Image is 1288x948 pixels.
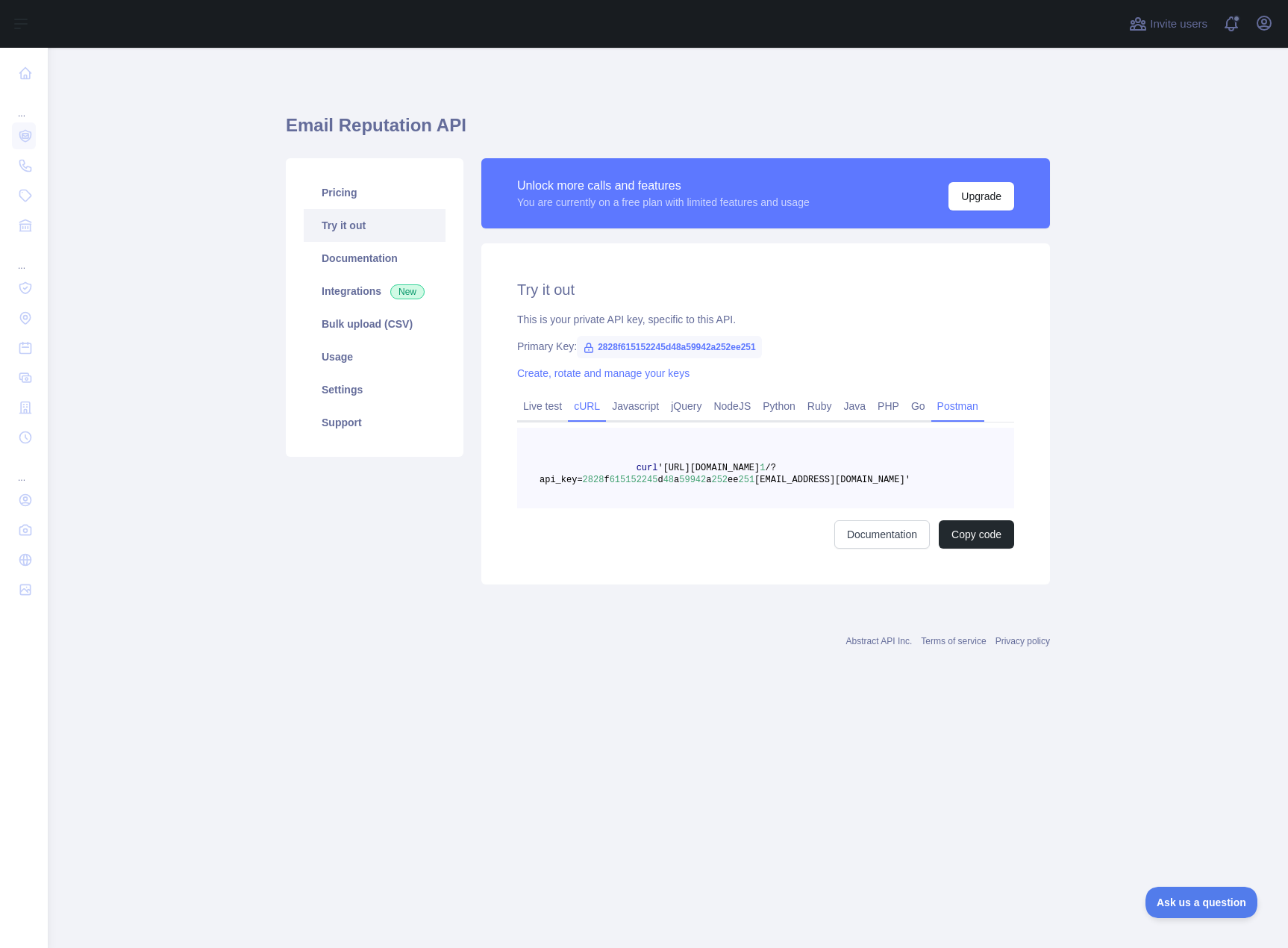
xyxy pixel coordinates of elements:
span: d [657,475,663,485]
span: '[URL][DOMAIN_NAME] [657,463,760,473]
button: Copy code [939,520,1014,549]
span: Invite users [1150,16,1207,33]
a: Terms of service [921,636,986,646]
span: 59942 [679,475,706,485]
a: Usage [304,340,446,373]
span: 252 [711,475,728,485]
a: Support [304,406,446,439]
span: 615152245 [610,475,658,485]
button: Invite users [1126,12,1210,36]
span: 251 [738,475,754,485]
a: jQuery [665,394,707,418]
a: Integrations New [304,275,446,308]
a: Bulk upload (CSV) [304,308,446,340]
a: Documentation [834,520,930,549]
span: New [390,284,425,299]
a: Create, rotate and manage your keys [517,367,690,379]
h1: Email Reputation API [286,113,1050,149]
h2: Try it out [517,279,1014,300]
iframe: Toggle Customer Support [1145,887,1258,918]
div: You are currently on a free plan with limited features and usage [517,195,810,210]
span: 1 [760,463,765,473]
div: Primary Key: [517,339,1014,354]
a: Go [905,394,931,418]
div: ... [12,242,36,272]
button: Upgrade [948,182,1014,211]
a: PHP [872,394,905,418]
span: 2828f615152245d48a59942a252ee251 [577,336,762,358]
div: ... [12,454,36,484]
a: Python [757,394,801,418]
a: Settings [304,373,446,406]
span: f [604,475,609,485]
a: Try it out [304,209,446,242]
a: Pricing [304,176,446,209]
a: Javascript [606,394,665,418]
div: ... [12,90,36,119]
span: a [706,475,711,485]
div: Unlock more calls and features [517,177,810,195]
div: This is your private API key, specific to this API. [517,312,1014,327]
a: Postman [931,394,984,418]
a: Live test [517,394,568,418]
a: Documentation [304,242,446,275]
a: Abstract API Inc. [846,636,913,646]
a: Ruby [801,394,838,418]
a: NodeJS [707,394,757,418]
span: ee [728,475,738,485]
a: Java [838,394,872,418]
span: curl [637,463,658,473]
a: cURL [568,394,606,418]
span: 48 [663,475,674,485]
a: Privacy policy [995,636,1050,646]
span: a [674,475,679,485]
span: 2828 [583,475,604,485]
span: [EMAIL_ADDRESS][DOMAIN_NAME]' [754,475,910,485]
